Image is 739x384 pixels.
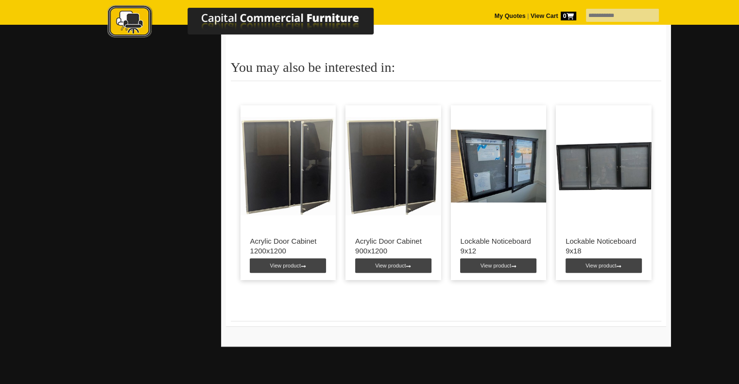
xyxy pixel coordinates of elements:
img: Lockable Noticeboard 9x12 [451,105,547,227]
img: Capital Commercial Furniture Logo [81,5,421,40]
strong: View Cart [531,13,576,19]
a: View product [566,258,642,273]
p: Acrylic Door Cabinet 900x1200 [355,236,431,256]
img: Acrylic Door Cabinet 1200x1200 [241,105,336,227]
p: Acrylic Door Cabinet 1200x1200 [250,236,327,256]
a: View product [355,258,431,273]
a: My Quotes [495,13,526,19]
img: Lockable Noticeboard 9x18 [556,105,652,227]
a: Capital Commercial Furniture Logo [81,5,421,43]
a: View product [250,258,326,273]
img: Acrylic Door Cabinet 900x1200 [345,105,441,227]
span: 0 [561,12,576,20]
a: View Cart0 [529,13,576,19]
a: View product [460,258,536,273]
h2: You may also be interested in: [231,60,661,81]
p: Lockable Noticeboard 9x18 [566,236,642,256]
p: Lockable Noticeboard 9x12 [461,236,537,256]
